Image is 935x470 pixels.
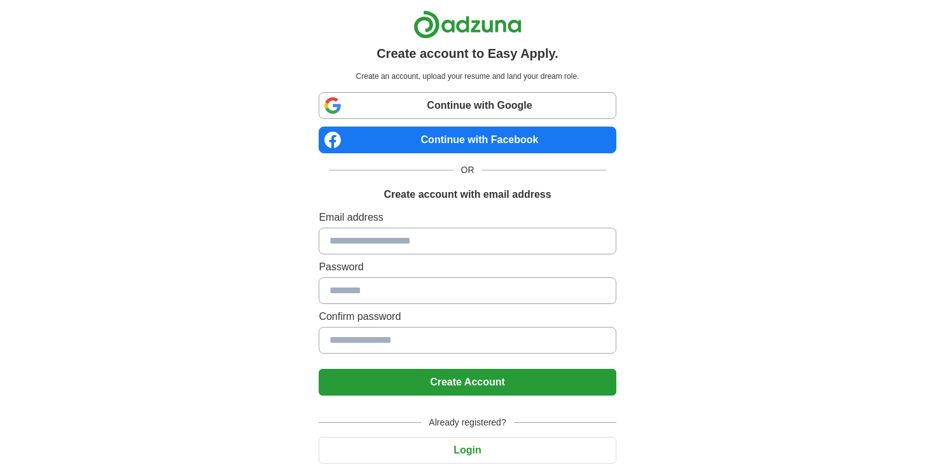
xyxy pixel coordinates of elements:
h1: Create account with email address [384,187,551,202]
p: Create an account, upload your resume and land your dream role. [321,71,613,82]
img: Adzuna logo [413,10,522,39]
label: Password [319,259,616,275]
label: Confirm password [319,309,616,324]
label: Email address [319,210,616,225]
button: Create Account [319,369,616,396]
a: Continue with Facebook [319,127,616,153]
span: Already registered? [421,416,513,429]
a: Login [319,445,616,455]
a: Continue with Google [319,92,616,119]
button: Login [319,437,616,464]
h1: Create account to Easy Apply. [377,44,558,63]
span: OR [454,163,482,177]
